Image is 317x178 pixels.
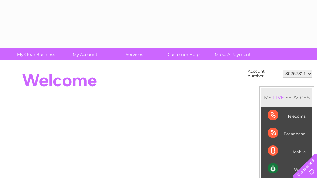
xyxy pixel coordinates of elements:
div: LIVE [272,94,285,100]
div: Water [268,160,306,178]
a: Make A Payment [206,48,259,60]
div: Telecoms [268,107,306,124]
a: Customer Help [157,48,210,60]
div: Broadband [268,124,306,142]
td: Account number [246,68,281,80]
a: My Account [59,48,112,60]
a: My Clear Business [9,48,63,60]
div: MY SERVICES [261,88,312,107]
div: Mobile [268,142,306,160]
a: Services [108,48,161,60]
